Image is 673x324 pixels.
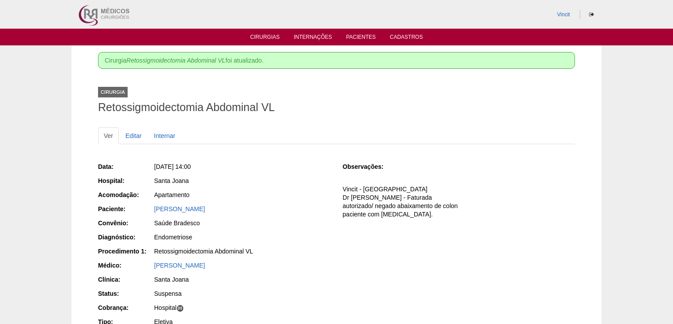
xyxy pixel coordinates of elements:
h1: Retossigmoidectomia Abdominal VL [98,102,575,113]
i: Sair [589,12,594,17]
a: Internações [294,34,332,43]
div: Cirurgia foi atualizado. [98,52,575,69]
div: Endometriose [154,233,330,242]
div: Procedimento 1: [98,247,153,256]
div: Hospital [154,303,330,312]
div: Diagnóstico: [98,233,153,242]
div: Observações: [343,162,398,171]
div: Médico: [98,261,153,270]
div: Clínica: [98,275,153,284]
div: Data: [98,162,153,171]
span: H [177,305,184,312]
div: Apartamento [154,190,330,199]
a: Pacientes [346,34,376,43]
p: Vincit - [GEOGRAPHIC_DATA] Dr [PERSON_NAME] - Faturada autorizado/ negado abaixamento de colon pa... [343,185,575,219]
em: Retossigmoidectomia Abdominal VL [126,57,225,64]
div: Paciente: [98,205,153,213]
a: [PERSON_NAME] [154,205,205,212]
div: Acomodação: [98,190,153,199]
div: Santa Joana [154,176,330,185]
span: [DATE] 14:00 [154,163,191,170]
div: Saúde Bradesco [154,219,330,227]
div: Retossigmoidectomia Abdominal VL [154,247,330,256]
a: Ver [98,127,119,144]
a: [PERSON_NAME] [154,262,205,269]
div: Cirurgia [98,87,128,97]
div: Santa Joana [154,275,330,284]
div: Convênio: [98,219,153,227]
div: Hospital: [98,176,153,185]
a: Internar [148,127,181,144]
div: Status: [98,289,153,298]
a: Cirurgias [250,34,280,43]
a: Editar [120,127,147,144]
a: Vincit [557,11,570,18]
a: Cadastros [390,34,423,43]
div: Suspensa [154,289,330,298]
div: Cobrança: [98,303,153,312]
